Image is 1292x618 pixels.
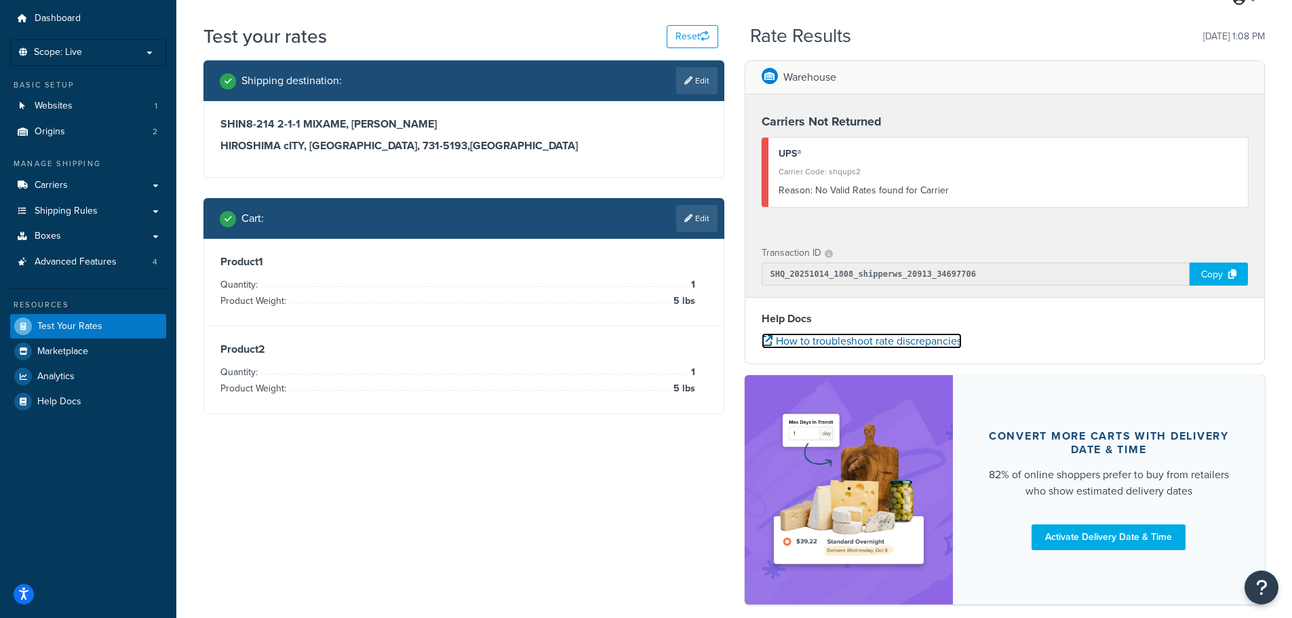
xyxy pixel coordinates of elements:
[220,381,290,395] span: Product Weight:
[10,339,166,364] a: Marketplace
[10,158,166,170] div: Manage Shipping
[34,47,82,58] span: Scope: Live
[220,343,707,356] h3: Product 2
[779,181,1238,200] div: No Valid Rates found for Carrier
[220,117,707,131] h3: SHIN8-214 2-1-1 MIXAME, [PERSON_NAME]
[688,364,695,381] span: 1
[10,6,166,31] a: Dashboard
[37,396,81,408] span: Help Docs
[241,75,342,87] h2: Shipping destination :
[10,250,166,275] li: Advanced Features
[37,371,75,383] span: Analytics
[783,68,836,87] p: Warehouse
[10,173,166,198] a: Carriers
[779,144,1238,163] div: UPS®
[10,389,166,414] a: Help Docs
[765,395,933,584] img: feature-image-ddt-36eae7f7280da8017bfb280eaccd9c446f90b1fe08728e4019434db127062ab4.png
[10,250,166,275] a: Advanced Features4
[37,321,102,332] span: Test Your Rates
[153,126,157,138] span: 2
[762,244,821,263] p: Transaction ID
[1203,27,1265,46] p: [DATE] 1:08 PM
[10,119,166,144] li: Origins
[203,23,327,50] h1: Test your rates
[35,180,68,191] span: Carriers
[676,67,718,94] a: Edit
[10,224,166,249] a: Boxes
[35,126,65,138] span: Origins
[37,346,88,358] span: Marketplace
[670,381,695,397] span: 5 lbs
[10,314,166,339] a: Test Your Rates
[220,277,261,292] span: Quantity:
[688,277,695,293] span: 1
[670,293,695,309] span: 5 lbs
[10,94,166,119] li: Websites
[241,212,264,225] h2: Cart :
[676,205,718,232] a: Edit
[35,206,98,217] span: Shipping Rules
[220,255,707,269] h3: Product 1
[667,25,718,48] button: Reset
[779,183,813,197] span: Reason:
[762,311,1249,327] h4: Help Docs
[762,333,962,349] a: How to troubleshoot rate discrepancies
[35,231,61,242] span: Boxes
[10,94,166,119] a: Websites1
[1032,524,1186,550] a: Activate Delivery Date & Time
[1245,571,1278,604] button: Open Resource Center
[1190,263,1248,286] div: Copy
[10,199,166,224] a: Shipping Rules
[220,365,261,379] span: Quantity:
[762,113,882,130] strong: Carriers Not Returned
[35,13,81,24] span: Dashboard
[10,364,166,389] a: Analytics
[779,162,1238,181] div: Carrier Code: shqups2
[153,256,157,268] span: 4
[220,294,290,308] span: Product Weight:
[10,119,166,144] a: Origins2
[35,100,73,112] span: Websites
[985,467,1233,499] div: 82% of online shoppers prefer to buy from retailers who show estimated delivery dates
[985,429,1233,457] div: Convert more carts with delivery date & time
[750,26,851,47] h2: Rate Results
[10,299,166,311] div: Resources
[35,256,117,268] span: Advanced Features
[220,139,707,153] h3: HIROSHIMA cITY, [GEOGRAPHIC_DATA], 731-5193 , [GEOGRAPHIC_DATA]
[155,100,157,112] span: 1
[10,79,166,91] div: Basic Setup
